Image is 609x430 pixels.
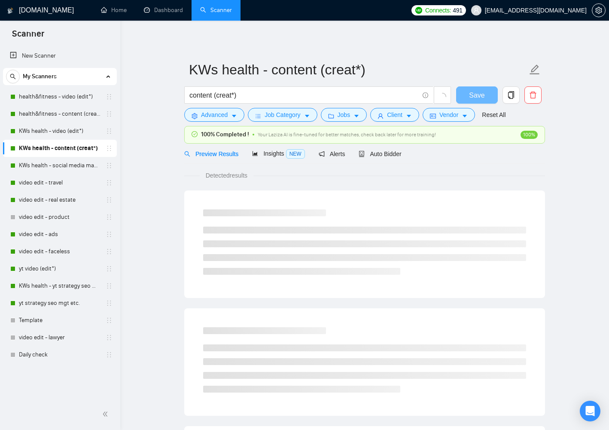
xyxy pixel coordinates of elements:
span: Save [469,90,484,101]
span: holder [106,145,113,152]
button: search [6,70,20,83]
button: idcardVendorcaret-down [423,108,475,122]
span: notification [319,151,325,157]
span: user [378,113,384,119]
span: check-circle [192,131,198,137]
span: caret-down [462,113,468,119]
span: loading [438,93,446,101]
img: upwork-logo.png [415,7,422,14]
span: holder [106,111,113,117]
button: setting [592,3,606,17]
span: setting [592,7,605,14]
span: caret-down [406,113,412,119]
button: folderJobscaret-down [321,108,367,122]
button: settingAdvancedcaret-down [184,108,244,122]
span: Job Category [265,110,300,120]
span: holder [106,93,113,100]
span: holder [106,265,113,272]
span: Jobs [338,110,350,120]
img: logo [7,4,13,18]
span: holder [106,248,113,255]
a: health&fitness - content (creat*) [19,105,100,123]
button: userClientcaret-down [370,108,419,122]
span: caret-down [231,113,237,119]
a: video edit - ads [19,226,100,243]
a: health&fitness - video (edit*) [19,88,100,105]
span: Advanced [201,110,228,120]
span: folder [328,113,334,119]
a: yt video (edit*) [19,260,100,277]
span: 491 [453,6,462,15]
li: New Scanner [3,47,117,64]
input: Scanner name... [189,59,527,80]
button: delete [524,86,542,104]
span: search [184,151,190,157]
a: video edit - faceless [19,243,100,260]
span: holder [106,128,113,135]
span: holder [106,317,113,324]
span: info-circle [423,92,428,98]
span: delete [525,91,541,99]
a: video edit - travel [19,174,100,191]
span: holder [106,334,113,341]
a: video edit - product [19,209,100,226]
span: holder [106,179,113,186]
span: robot [359,151,365,157]
span: edit [529,64,540,75]
span: search [6,74,19,80]
span: Alerts [319,150,345,157]
span: user [473,7,479,13]
span: holder [106,300,113,307]
span: holder [106,351,113,358]
span: holder [106,162,113,169]
button: Save [456,86,498,104]
span: double-left [102,410,111,418]
a: yt strategy seo mgt etc. [19,295,100,312]
span: caret-down [353,113,359,119]
span: Your Laziza AI is fine-tuned for better matches, check back later for more training! [258,132,436,138]
div: Open Intercom Messenger [580,401,600,421]
span: Preview Results [184,150,238,157]
span: copy [503,91,519,99]
span: Detected results [200,171,253,180]
span: bars [255,113,261,119]
span: setting [192,113,198,119]
span: Auto Bidder [359,150,401,157]
span: area-chart [252,150,258,157]
a: video edit - lawyer [19,329,100,346]
span: Client [387,110,402,120]
li: My Scanners [3,68,117,363]
a: homeHome [101,6,127,14]
span: Insights [252,150,304,157]
span: My Scanners [23,68,57,85]
span: holder [106,283,113,289]
span: 100% [521,131,538,139]
a: dashboardDashboard [144,6,183,14]
a: setting [592,7,606,14]
input: Search Freelance Jobs... [189,90,419,101]
a: searchScanner [200,6,232,14]
a: KWs health - social media manag* [19,157,100,174]
span: 100% Completed ! [201,130,249,139]
a: KWs health - content (creat*) [19,140,100,157]
span: Scanner [5,28,51,46]
span: holder [106,197,113,203]
span: idcard [430,113,436,119]
a: Daily check [19,346,100,363]
button: barsJob Categorycaret-down [248,108,317,122]
span: Connects: [425,6,451,15]
span: holder [106,231,113,238]
span: caret-down [304,113,310,119]
a: KWs health - yt strategy seo mgt etc. [19,277,100,295]
a: New Scanner [10,47,110,64]
a: video edit - real estate [19,191,100,209]
span: NEW [286,149,305,159]
a: KWs health - video (edit*) [19,123,100,140]
button: copy [502,86,520,104]
span: Vendor [439,110,458,120]
a: Reset All [482,110,505,120]
a: Template [19,312,100,329]
span: holder [106,214,113,221]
